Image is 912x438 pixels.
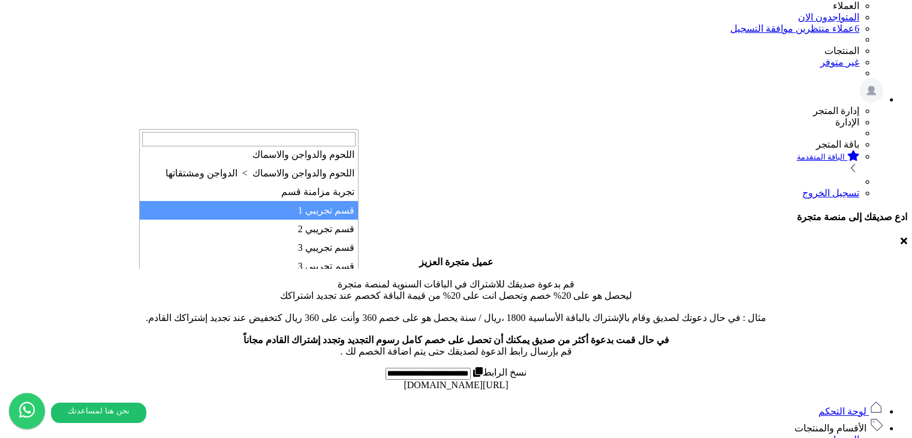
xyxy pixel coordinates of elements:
[818,406,883,416] a: لوحة التحكم
[820,57,859,67] a: غير متوفر
[813,106,859,116] span: إدارة المتجر
[854,23,859,34] span: 6
[140,238,358,257] li: قسم تجريبي 3
[140,164,358,182] li: اللحوم والدواجن والاسماك > الدواجن ومشتقاتها
[140,220,358,238] li: قسم تجريبي 2
[797,152,845,161] small: الباقة المتقدمة
[140,145,358,164] li: اللحوم والدواجن والاسماك
[243,335,669,345] b: في حال قمت بدعوة أكثر من صديق يمكنك أن تحصل على خصم كامل رسوم التجديد وتجدد إشتراك القادم مجاناً
[140,201,358,220] li: قسم تجريبي 1
[5,139,859,150] li: باقة المتجر
[802,188,859,198] a: تسجيل الخروج
[5,256,907,357] p: قم بدعوة صديقك للاشتراك في الباقات السنوية لمنصة متجرة ليحصل هو على 20% خصم وتحصل انت على 20% من ...
[419,257,493,267] b: عميل متجرة العزيز
[5,150,859,176] a: الباقة المتقدمة
[140,257,358,275] li: قسم تجريبي 3
[471,367,526,377] label: نسخ الرابط
[5,211,907,223] h4: ادع صديقك إلى منصة متجرة
[140,182,358,201] li: تجربة مزامنة قسم
[818,406,866,416] span: لوحة التحكم
[798,12,859,22] a: المتواجدون الان
[5,380,907,391] div: [URL][DOMAIN_NAME]
[5,45,859,56] li: المنتجات
[5,116,859,128] li: الإدارة
[794,423,866,433] span: الأقسام والمنتجات
[730,23,859,34] a: 6عملاء منتظرين موافقة التسجيل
